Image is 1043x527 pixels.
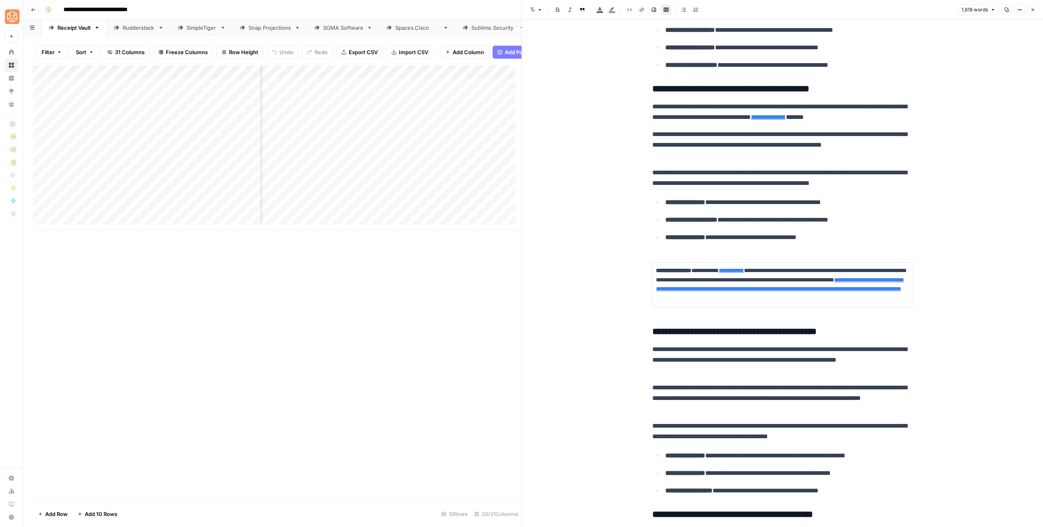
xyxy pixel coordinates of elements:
a: Insights [5,72,18,85]
a: [DOMAIN_NAME] [455,20,532,36]
button: Row Height [216,46,264,59]
div: 30/31 Columns [471,507,521,520]
span: Undo [279,48,293,56]
button: 1,618 words [958,4,999,15]
a: SimpleTiger [171,20,233,36]
div: Snap Projections [249,24,291,32]
button: Help + Support [5,511,18,524]
button: Import CSV [386,46,433,59]
button: Sort [70,46,99,59]
a: Usage [5,485,18,498]
a: SOMA Software [307,20,379,36]
button: Add Row [33,507,73,520]
a: Home [5,46,18,59]
div: 10 Rows [438,507,471,520]
button: Undo [267,46,299,59]
a: Snap Projections [233,20,307,36]
span: Export CSV [349,48,378,56]
span: Freeze Columns [166,48,208,56]
a: Learning Hub [5,498,18,511]
button: 31 Columns [102,46,150,59]
img: SimpleTiger Logo [5,9,20,24]
a: Browse [5,59,18,72]
a: [DOMAIN_NAME] [379,20,455,36]
a: Opportunities [5,85,18,98]
span: 1,618 words [962,6,988,13]
button: Redo [302,46,333,59]
a: Your Data [5,98,18,111]
a: Settings [5,472,18,485]
div: SimpleTiger [187,24,217,32]
span: 31 Columns [115,48,145,56]
span: Sort [76,48,86,56]
button: Add 10 Rows [73,507,122,520]
div: SOMA Software [323,24,363,32]
span: Row Height [229,48,258,56]
span: Add Row [45,510,68,518]
span: Redo [315,48,328,56]
div: [DOMAIN_NAME] [471,24,516,32]
button: Workspace: SimpleTiger [5,7,18,27]
a: Rudderstack [107,20,171,36]
span: Filter [42,48,55,56]
span: Add 10 Rows [85,510,117,518]
a: Receipt Vault [42,20,107,36]
button: Add Column [440,46,489,59]
div: [DOMAIN_NAME] [395,24,440,32]
span: Add Power Agent [505,48,549,56]
div: Rudderstack [123,24,155,32]
span: Add Column [453,48,484,56]
button: Freeze Columns [153,46,213,59]
button: Add Power Agent [493,46,554,59]
button: Filter [36,46,67,59]
span: Import CSV [399,48,428,56]
button: Export CSV [336,46,383,59]
div: Receipt Vault [57,24,91,32]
